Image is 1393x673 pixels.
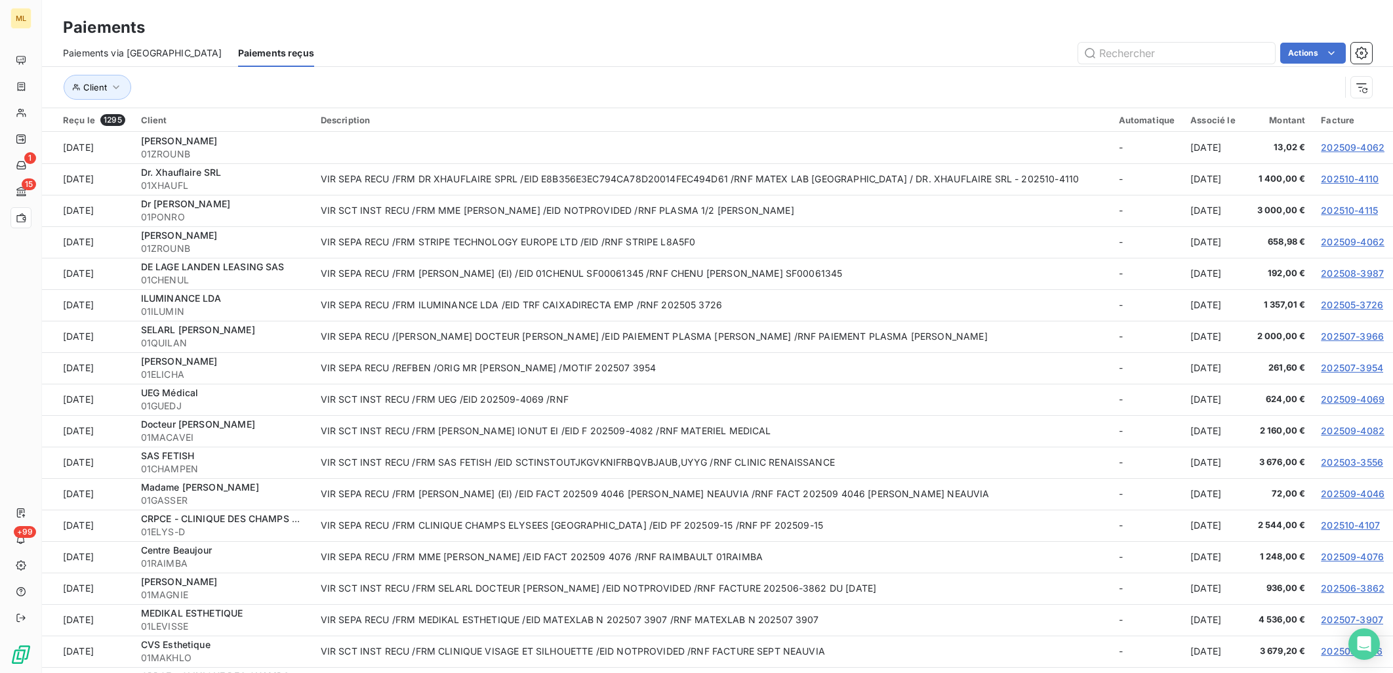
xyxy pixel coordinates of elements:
span: 01ELICHA [141,368,305,381]
td: [DATE] [1182,604,1243,636]
span: 72,00 € [1251,487,1306,500]
a: 202509-4082 [1321,425,1384,436]
a: 202509-4046 [1321,488,1384,499]
a: 202506-3862 [1321,582,1384,594]
span: 01RAIMBA [141,557,305,570]
span: 01GUEDJ [141,399,305,413]
td: - [1111,289,1183,321]
span: Docteur [PERSON_NAME] [141,418,255,430]
span: Dr. Xhauflaire SRL [141,167,222,178]
a: 202509-4062 [1321,236,1384,247]
span: 1 248,00 € [1251,550,1306,563]
td: [DATE] [42,352,133,384]
a: 202509-4062 [1321,142,1384,153]
span: 01QUILAN [141,336,305,350]
td: - [1111,510,1183,541]
td: - [1111,163,1183,195]
div: Reçu le [63,114,125,126]
td: - [1111,352,1183,384]
span: 01MAKHLO [141,651,305,664]
td: - [1111,573,1183,604]
div: Associé le [1190,115,1236,125]
td: [DATE] [42,258,133,289]
span: Paiements via [GEOGRAPHIC_DATA] [63,47,222,60]
span: 01CHAMPEN [141,462,305,476]
td: [DATE] [1182,384,1243,415]
td: VIR SEPA RECU /FRM CLINIQUE CHAMPS ELYSEES [GEOGRAPHIC_DATA] /EID PF 202509-15 /RNF PF 202509-15 [313,510,1111,541]
span: 3 676,00 € [1251,456,1306,469]
span: ILUMINANCE LDA [141,293,221,304]
span: 261,60 € [1251,361,1306,375]
span: Client [83,82,107,92]
td: VIR SEPA RECU /[PERSON_NAME] DOCTEUR [PERSON_NAME] /EID PAIEMENT PLASMA [PERSON_NAME] /RNF PAIEME... [313,321,1111,352]
span: 624,00 € [1251,393,1306,406]
span: Madame [PERSON_NAME] [141,481,259,493]
td: [DATE] [1182,258,1243,289]
input: Rechercher [1078,43,1275,64]
span: [PERSON_NAME] [141,230,218,241]
td: [DATE] [1182,352,1243,384]
td: VIR SEPA RECU /FRM MEDIKAL ESTHETIQUE /EID MATEXLAB N 202507 3907 /RNF MATEXLAB N 202507 3907 [313,604,1111,636]
a: 202505-3726 [1321,299,1383,310]
span: Paiements reçus [238,47,314,60]
span: Dr [PERSON_NAME] [141,198,230,209]
span: 2 160,00 € [1251,424,1306,438]
td: VIR SEPA RECU /FRM [PERSON_NAME] (EI) /EID FACT 202509 4046 [PERSON_NAME] NEAUVIA /RNF FACT 20250... [313,478,1111,510]
a: 202510-4110 [1321,173,1379,184]
td: VIR SEPA RECU /FRM [PERSON_NAME] (EI) /EID 01CHENUL SF00061345 /RNF CHENU [PERSON_NAME] SF00061345 [313,258,1111,289]
td: - [1111,226,1183,258]
span: 658,98 € [1251,235,1306,249]
td: - [1111,132,1183,163]
td: [DATE] [1182,573,1243,604]
span: 01ILUMIN [141,305,305,318]
td: [DATE] [1182,163,1243,195]
span: 1 400,00 € [1251,173,1306,186]
td: - [1111,636,1183,667]
div: ML [10,8,31,29]
span: 936,00 € [1251,582,1306,595]
td: [DATE] [42,195,133,226]
span: UEG Médical [141,387,199,398]
td: - [1111,384,1183,415]
td: [DATE] [1182,478,1243,510]
a: 202509-4076 [1321,551,1384,562]
span: SELARL [PERSON_NAME] [141,324,255,335]
td: VIR SEPA RECU /FRM ILUMINANCE LDA /EID TRF CAIXADIRECTA EMP /RNF 202505 3726 [313,289,1111,321]
td: [DATE] [1182,541,1243,573]
td: [DATE] [42,415,133,447]
td: - [1111,195,1183,226]
td: VIR SCT INST RECU /FRM SELARL DOCTEUR [PERSON_NAME] /EID NOTPROVIDED /RNF FACTURE 202506-3862 DU ... [313,573,1111,604]
a: 202507-3907 [1321,614,1383,625]
td: [DATE] [42,636,133,667]
td: [DATE] [1182,447,1243,478]
div: Montant [1251,115,1306,125]
td: - [1111,415,1183,447]
a: 202507-3966 [1321,331,1384,342]
h3: Paiements [63,16,145,39]
img: Logo LeanPay [10,644,31,665]
td: [DATE] [42,132,133,163]
div: Open Intercom Messenger [1348,628,1380,660]
span: [PERSON_NAME] [141,356,218,367]
td: [DATE] [42,510,133,541]
td: VIR SCT INST RECU /FRM UEG /EID 202509-4069 /RNF [313,384,1111,415]
td: [DATE] [1182,636,1243,667]
td: [DATE] [42,163,133,195]
td: - [1111,321,1183,352]
a: 202509-4016 [1321,645,1383,657]
td: - [1111,258,1183,289]
span: Centre Beaujour [141,544,212,556]
td: [DATE] [1182,195,1243,226]
div: Facture [1321,115,1385,125]
span: 1 [24,152,36,164]
td: - [1111,478,1183,510]
span: 2 544,00 € [1251,519,1306,532]
div: Automatique [1119,115,1175,125]
span: SAS FETISH [141,450,195,461]
div: Client [141,115,305,125]
td: VIR SCT INST RECU /FRM [PERSON_NAME] IONUT EI /EID F 202509-4082 /RNF MATERIEL MEDICAL [313,415,1111,447]
td: - [1111,541,1183,573]
td: VIR SEPA RECU /FRM STRIPE TECHNOLOGY EUROPE LTD /EID /RNF STRIPE L8A5F0 [313,226,1111,258]
span: 01PONRO [141,211,305,224]
td: [DATE] [1182,289,1243,321]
